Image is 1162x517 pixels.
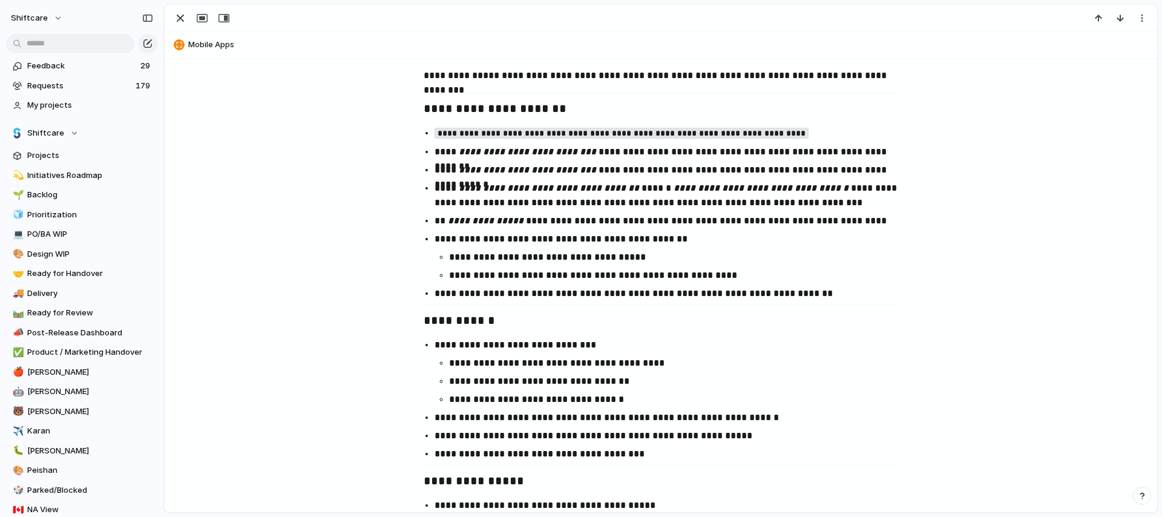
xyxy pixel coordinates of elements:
div: 🤖 [13,385,21,399]
a: 💫Initiatives Roadmap [6,166,157,185]
button: ✈️ [11,425,23,437]
span: [PERSON_NAME] [27,406,153,418]
span: Karan [27,425,153,437]
div: 🤝 [13,267,21,281]
button: 🚚 [11,288,23,300]
span: Feedback [27,60,137,72]
span: [PERSON_NAME] [27,445,153,457]
span: My projects [27,99,153,111]
div: 🍎 [13,365,21,379]
span: Projects [27,150,153,162]
span: Peishan [27,464,153,476]
button: 🐻 [11,406,23,418]
a: 🛤️Ready for Review [6,304,157,322]
a: 🤝Ready for Handover [6,265,157,283]
span: [PERSON_NAME] [27,366,153,378]
button: 🌱 [11,189,23,201]
div: 🎨 [13,247,21,261]
a: ✅Product / Marketing Handover [6,343,157,361]
span: Ready for Handover [27,268,153,280]
a: 🎨Peishan [6,461,157,479]
span: PO/BA WIP [27,228,153,240]
div: 📣 [13,326,21,340]
a: 🧊Prioritization [6,206,157,224]
a: ✈️Karan [6,422,157,440]
button: 💫 [11,170,23,182]
div: 🌱 [13,188,21,202]
a: 🤖[PERSON_NAME] [6,383,157,401]
button: Mobile Apps [170,35,1152,54]
button: ✅ [11,346,23,358]
span: 29 [140,60,153,72]
span: [PERSON_NAME] [27,386,153,398]
a: Requests179 [6,77,157,95]
button: 🎨 [11,464,23,476]
div: 🎲 [13,483,21,497]
a: Feedback29 [6,57,157,75]
div: 🚚 [13,286,21,300]
a: 🚚Delivery [6,285,157,303]
span: Design WIP [27,248,153,260]
div: 🐛 [13,444,21,458]
div: 🇨🇦 [13,503,21,517]
button: 🤖 [11,386,23,398]
div: 🌱Backlog [6,186,157,204]
span: Parked/Blocked [27,484,153,496]
span: Ready for Review [27,307,153,319]
button: Shiftcare [6,124,157,142]
button: 🧊 [11,209,23,221]
button: 🍎 [11,366,23,378]
span: Mobile Apps [188,39,1152,51]
div: 💫 [13,168,21,182]
span: Product / Marketing Handover [27,346,153,358]
a: My projects [6,96,157,114]
span: Requests [27,80,132,92]
span: Initiatives Roadmap [27,170,153,182]
a: 📣Post-Release Dashboard [6,324,157,342]
button: 🐛 [11,445,23,457]
button: 📣 [11,327,23,339]
span: Shiftcare [27,127,64,139]
a: 🐛[PERSON_NAME] [6,442,157,460]
span: Delivery [27,288,153,300]
a: 🐻[PERSON_NAME] [6,403,157,421]
button: 🎨 [11,248,23,260]
button: 🇨🇦 [11,504,23,516]
button: shiftcare [5,8,69,28]
div: ✅ [13,346,21,360]
span: Backlog [27,189,153,201]
div: 🎨 [13,464,21,478]
button: 🤝 [11,268,23,280]
div: 🧊 [13,208,21,222]
div: 🐻 [13,404,21,418]
span: Prioritization [27,209,153,221]
button: 💻 [11,228,23,240]
span: NA View [27,504,153,516]
a: 🎨Design WIP [6,245,157,263]
span: Post-Release Dashboard [27,327,153,339]
span: shiftcare [11,12,48,24]
a: 🎲Parked/Blocked [6,481,157,499]
a: Projects [6,147,157,165]
a: 💻PO/BA WIP [6,225,157,243]
button: 🛤️ [11,307,23,319]
a: 🍎[PERSON_NAME] [6,363,157,381]
button: 🎲 [11,484,23,496]
span: 179 [136,80,153,92]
